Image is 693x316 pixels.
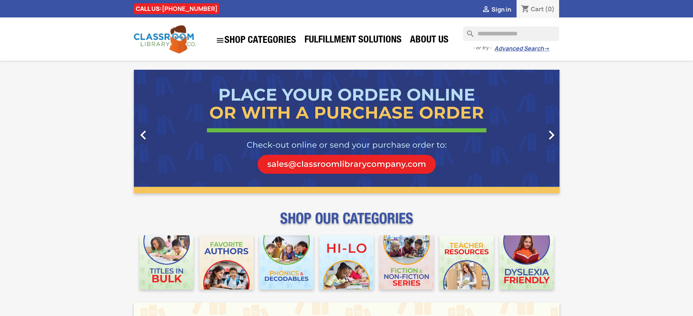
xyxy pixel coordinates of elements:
p: SHOP OUR CATEGORIES [134,216,559,230]
span: (0) [545,5,555,13]
a: Advanced Search→ [494,45,549,52]
ul: Carousel container [134,70,559,193]
img: CLC_Favorite_Authors_Mobile.jpg [199,235,254,289]
img: Classroom Library Company [134,25,196,53]
i: shopping_cart [521,5,530,14]
i:  [542,126,561,144]
img: CLC_Fiction_Nonfiction_Mobile.jpg [379,235,434,289]
div: CALL US: [134,3,219,14]
i:  [482,5,490,14]
span: - or try - [473,44,494,52]
img: CLC_HiLo_Mobile.jpg [319,235,374,289]
a: Fulfillment Solutions [301,33,405,48]
span: Cart [531,5,544,13]
input: Search [463,27,559,41]
a: SHOP CATEGORIES [212,32,300,48]
span: → [544,45,549,52]
img: CLC_Teacher_Resources_Mobile.jpg [439,235,494,289]
img: CLC_Phonics_And_Decodables_Mobile.jpg [259,235,314,289]
img: CLC_Bulk_Mobile.jpg [140,235,194,289]
span: Sign in [491,5,511,13]
i:  [134,126,152,144]
a:  Sign in [482,5,511,13]
a: [PHONE_NUMBER] [162,5,218,13]
a: Next [495,70,559,193]
a: About Us [406,33,452,48]
i: search [463,27,472,35]
img: CLC_Dyslexia_Mobile.jpg [499,235,554,289]
a: Previous [134,70,198,193]
i:  [216,36,224,45]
